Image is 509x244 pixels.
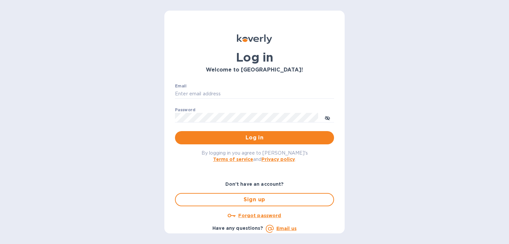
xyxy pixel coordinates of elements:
[175,131,334,144] button: Log in
[225,181,284,187] b: Don't have an account?
[321,111,334,124] button: toggle password visibility
[175,84,187,88] label: Email
[175,67,334,73] h3: Welcome to [GEOGRAPHIC_DATA]!
[213,157,253,162] a: Terms of service
[175,108,195,112] label: Password
[212,225,263,231] b: Have any questions?
[238,213,281,218] u: Forgot password
[175,193,334,206] button: Sign up
[201,150,308,162] span: By logging in you agree to [PERSON_NAME]'s and .
[175,89,334,99] input: Enter email address
[180,134,329,142] span: Log in
[181,196,328,204] span: Sign up
[276,226,297,231] a: Email us
[237,34,272,44] img: Koverly
[261,157,295,162] a: Privacy policy
[175,50,334,64] h1: Log in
